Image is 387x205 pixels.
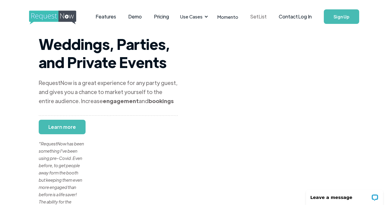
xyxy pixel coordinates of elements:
a: Sign Up [324,9,359,24]
a: Learn more [39,120,86,134]
div: RequestNow is a great experience for any party guest, and gives you a chance to market yourself t... [39,78,178,106]
div: Use Cases [177,7,210,26]
a: Contact [273,7,304,26]
a: Pricing [148,7,175,26]
a: Momento [211,8,244,26]
div: Use Cases [180,13,203,20]
a: SetList [244,7,273,26]
a: home [29,11,74,23]
a: Demo [122,7,148,26]
iframe: LiveChat chat widget [302,186,387,205]
img: requestnow logo [29,11,87,24]
strong: bookings [148,97,174,104]
a: Features [89,7,122,26]
strong: engagement [103,97,139,104]
a: Log In [292,6,318,27]
strong: Weddings, Parties, and Private Events [39,34,170,71]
